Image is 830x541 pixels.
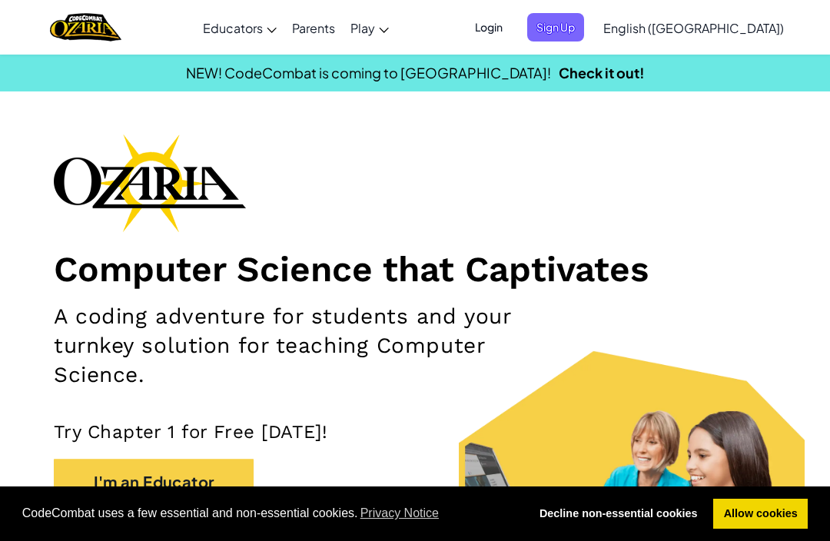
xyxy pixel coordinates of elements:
[54,459,254,505] button: I'm an Educator
[350,20,375,36] span: Play
[54,247,776,290] h1: Computer Science that Captivates
[186,64,551,81] span: NEW! CodeCombat is coming to [GEOGRAPHIC_DATA]!
[284,7,343,48] a: Parents
[596,7,792,48] a: English ([GEOGRAPHIC_DATA])
[50,12,121,43] img: Home
[559,64,645,81] a: Check it out!
[195,7,284,48] a: Educators
[529,499,708,529] a: deny cookies
[358,502,442,525] a: learn more about cookies
[466,13,512,41] button: Login
[203,20,263,36] span: Educators
[54,420,776,443] p: Try Chapter 1 for Free [DATE]!
[54,134,246,232] img: Ozaria branding logo
[527,13,584,41] button: Sign Up
[343,7,397,48] a: Play
[22,502,517,525] span: CodeCombat uses a few essential and non-essential cookies.
[603,20,784,36] span: English ([GEOGRAPHIC_DATA])
[54,302,538,390] h2: A coding adventure for students and your turnkey solution for teaching Computer Science.
[50,12,121,43] a: Ozaria by CodeCombat logo
[713,499,808,529] a: allow cookies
